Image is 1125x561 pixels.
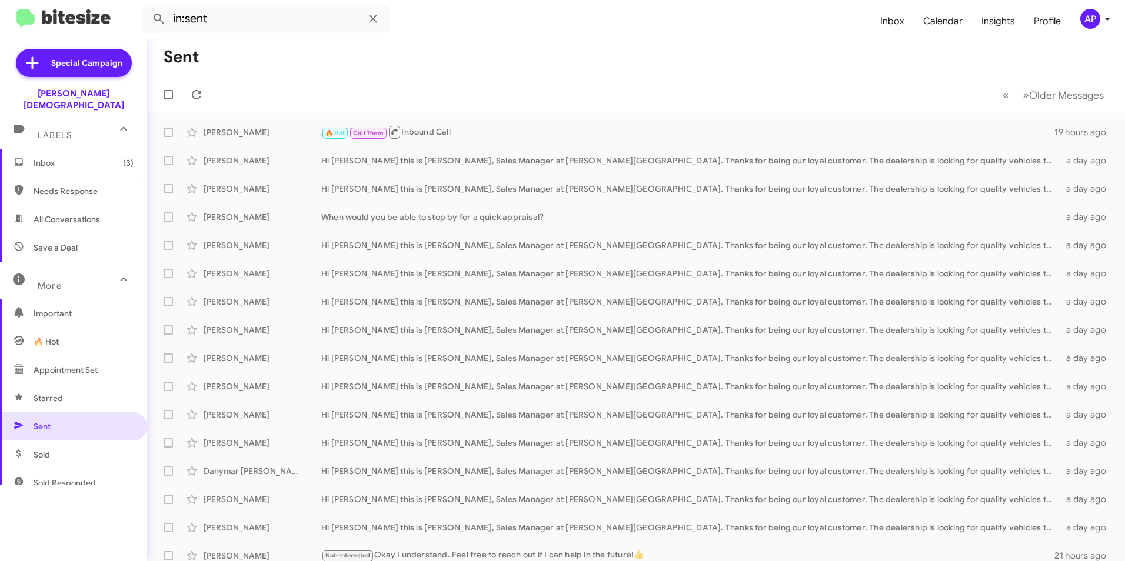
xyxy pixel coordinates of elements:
[1054,126,1116,138] div: 19 hours ago
[38,280,62,291] span: More
[321,493,1059,505] div: Hi [PERSON_NAME] this is [PERSON_NAME], Sales Manager at [PERSON_NAME][GEOGRAPHIC_DATA]. Thanks f...
[34,477,96,489] span: Sold Responded
[1059,465,1116,477] div: a day ago
[1059,268,1116,279] div: a day ago
[321,324,1059,336] div: Hi [PERSON_NAME] this is [PERSON_NAME], Sales Manager at [PERSON_NAME][GEOGRAPHIC_DATA]. Thanks f...
[996,83,1016,107] button: Previous
[34,420,51,432] span: Sent
[204,522,321,533] div: [PERSON_NAME]
[321,155,1059,166] div: Hi [PERSON_NAME] this is [PERSON_NAME], Sales Manager at [PERSON_NAME][GEOGRAPHIC_DATA]. Thanks f...
[204,155,321,166] div: [PERSON_NAME]
[325,129,345,137] span: 🔥 Hot
[204,324,321,336] div: [PERSON_NAME]
[204,183,321,195] div: [PERSON_NAME]
[164,48,199,66] h1: Sent
[1003,88,1009,102] span: «
[871,4,914,38] a: Inbox
[1016,83,1111,107] button: Next
[321,522,1059,533] div: Hi [PERSON_NAME] this is [PERSON_NAME], Sales Manager at [PERSON_NAME][GEOGRAPHIC_DATA]. Thanks f...
[1059,183,1116,195] div: a day ago
[321,352,1059,364] div: Hi [PERSON_NAME] this is [PERSON_NAME], Sales Manager at [PERSON_NAME][GEOGRAPHIC_DATA]. Thanks f...
[1059,437,1116,449] div: a day ago
[353,129,384,137] span: Call Them
[1024,4,1070,38] a: Profile
[204,268,321,279] div: [PERSON_NAME]
[1059,352,1116,364] div: a day ago
[34,308,134,319] span: Important
[1059,239,1116,251] div: a day ago
[321,239,1059,251] div: Hi [PERSON_NAME] this is [PERSON_NAME], Sales Manager at [PERSON_NAME][GEOGRAPHIC_DATA]. Thanks f...
[204,296,321,308] div: [PERSON_NAME]
[1023,88,1029,102] span: »
[321,125,1054,139] div: Inbound Call
[1059,211,1116,223] div: a day ago
[34,213,100,225] span: All Conversations
[321,268,1059,279] div: Hi [PERSON_NAME] this is [PERSON_NAME], Sales Manager at [PERSON_NAME][GEOGRAPHIC_DATA]. Thanks f...
[321,183,1059,195] div: Hi [PERSON_NAME] this is [PERSON_NAME], Sales Manager at [PERSON_NAME][GEOGRAPHIC_DATA]. Thanks f...
[1059,296,1116,308] div: a day ago
[51,57,122,69] span: Special Campaign
[38,130,72,141] span: Labels
[321,380,1059,392] div: Hi [PERSON_NAME] this is [PERSON_NAME], Sales Manager at [PERSON_NAME][GEOGRAPHIC_DATA]. Thanks f...
[321,409,1059,420] div: Hi [PERSON_NAME] this is [PERSON_NAME], Sales Manager at [PERSON_NAME][GEOGRAPHIC_DATA]. Thanks f...
[34,157,134,169] span: Inbox
[204,126,321,138] div: [PERSON_NAME]
[34,242,78,253] span: Save a Deal
[1080,9,1100,29] div: AP
[204,211,321,223] div: [PERSON_NAME]
[204,493,321,505] div: [PERSON_NAME]
[321,465,1059,477] div: Hi [PERSON_NAME] this is [PERSON_NAME], Sales Manager at [PERSON_NAME][GEOGRAPHIC_DATA]. Thanks f...
[972,4,1024,38] a: Insights
[1059,324,1116,336] div: a day ago
[204,437,321,449] div: [PERSON_NAME]
[321,296,1059,308] div: Hi [PERSON_NAME] this is [PERSON_NAME], Sales Manager at [PERSON_NAME][GEOGRAPHIC_DATA]. Thanks f...
[34,364,98,376] span: Appointment Set
[204,239,321,251] div: [PERSON_NAME]
[321,437,1059,449] div: Hi [PERSON_NAME] this is [PERSON_NAME], Sales Manager at [PERSON_NAME][GEOGRAPHIC_DATA]. Thanks f...
[914,4,972,38] a: Calendar
[204,380,321,392] div: [PERSON_NAME]
[1059,155,1116,166] div: a day ago
[1059,522,1116,533] div: a day ago
[996,83,1111,107] nav: Page navigation example
[123,157,134,169] span: (3)
[1059,380,1116,392] div: a day ago
[204,409,321,420] div: [PERSON_NAME]
[34,185,134,197] span: Needs Response
[321,211,1059,223] div: When would you be able to stop by for a quick appraisal?
[1070,9,1112,29] button: AP
[34,392,63,404] span: Starred
[142,5,390,33] input: Search
[34,449,50,460] span: Sold
[34,336,59,348] span: 🔥 Hot
[204,465,321,477] div: Danymar [PERSON_NAME]
[204,352,321,364] div: [PERSON_NAME]
[1059,493,1116,505] div: a day ago
[1059,409,1116,420] div: a day ago
[1029,89,1104,102] span: Older Messages
[325,552,371,559] span: Not-Interested
[16,49,132,77] a: Special Campaign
